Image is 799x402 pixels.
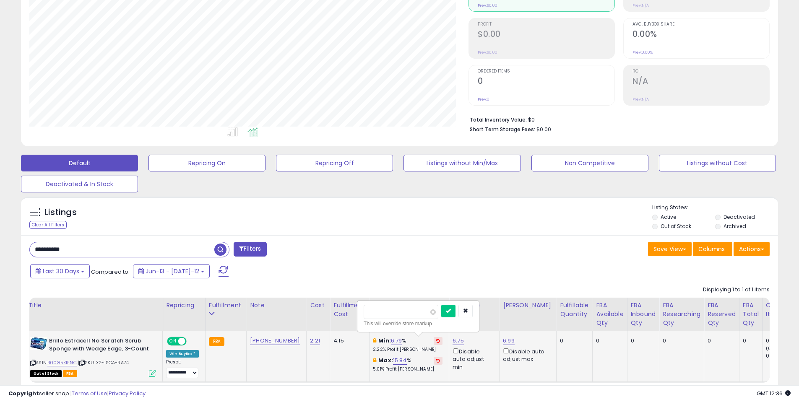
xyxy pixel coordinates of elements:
[333,337,363,345] div: 4.15
[393,356,407,365] a: 15.84
[49,337,151,355] b: Brillo Estracell No Scratch Scrub Sponge with Wedge Edge, 3-Count
[766,345,778,352] small: (0%)
[743,337,756,345] div: 0
[21,176,138,192] button: Deactivated & In Stock
[30,337,47,350] img: 51-kDRVUBoL._SL40_.jpg
[536,125,551,133] span: $0.00
[632,50,653,55] small: Prev: 0.00%
[560,301,589,319] div: Fulfillable Quantity
[693,242,732,256] button: Columns
[453,337,464,345] a: 6.75
[478,3,497,8] small: Prev: $0.00
[703,286,770,294] div: Displaying 1 to 1 of 1 items
[166,359,199,378] div: Preset:
[478,76,614,88] h2: 0
[185,338,199,345] span: OFF
[30,370,62,377] span: All listings that are currently out of stock and unavailable for purchase on Amazon
[63,370,77,377] span: FBA
[724,213,755,220] label: Deactivated
[91,268,130,276] span: Compared to:
[109,389,146,397] a: Privacy Policy
[370,298,449,331] th: The percentage added to the cost of goods (COGS) that forms the calculator for Min & Max prices.
[166,350,199,358] div: Win BuyBox *
[743,301,759,327] div: FBA Total Qty
[631,301,656,327] div: FBA inbound Qty
[30,337,156,376] div: ASIN:
[29,221,67,229] div: Clear All Filters
[78,359,129,366] span: | SKU: X2-1SCA-RA74
[560,337,586,345] div: 0
[209,301,243,310] div: Fulfillment
[648,242,692,256] button: Save View
[364,319,473,328] div: This will override store markup
[708,337,733,345] div: 0
[652,204,778,212] p: Listing States:
[373,357,442,372] div: %
[632,3,649,8] small: Prev: N/A
[250,337,300,345] a: [PHONE_NUMBER]
[632,22,769,27] span: Avg. Buybox Share
[373,347,442,353] p: 2.22% Profit [PERSON_NAME]
[8,390,146,398] div: seller snap | |
[632,69,769,74] span: ROI
[21,155,138,171] button: Default
[659,155,776,171] button: Listings without Cost
[661,223,691,230] label: Out of Stock
[148,155,265,171] button: Repricing On
[661,213,676,220] label: Active
[8,389,39,397] strong: Copyright
[146,267,199,275] span: Jun-13 - [DATE]-12
[72,389,107,397] a: Terms of Use
[44,207,77,218] h5: Listings
[470,114,763,124] li: $0
[757,389,791,397] span: 2025-08-12 12:36 GMT
[632,76,769,88] h2: N/A
[698,245,725,253] span: Columns
[333,301,366,319] div: Fulfillment Cost
[378,356,393,364] b: Max:
[373,337,442,353] div: %
[478,29,614,41] h2: $0.00
[734,242,770,256] button: Actions
[478,22,614,27] span: Profit
[663,337,697,345] div: 0
[28,301,159,310] div: Title
[373,366,442,372] p: 5.01% Profit [PERSON_NAME]
[310,301,326,310] div: Cost
[168,338,178,345] span: ON
[766,301,796,319] div: Ordered Items
[478,69,614,74] span: Ordered Items
[234,242,266,257] button: Filters
[596,301,623,327] div: FBA Available Qty
[378,337,391,345] b: Min:
[596,337,620,345] div: 0
[531,155,648,171] button: Non Competitive
[276,155,393,171] button: Repricing Off
[708,301,736,327] div: FBA Reserved Qty
[478,50,497,55] small: Prev: $0.00
[453,301,496,310] div: Min Price
[453,347,493,371] div: Disable auto adjust min
[632,29,769,41] h2: 0.00%
[403,155,521,171] button: Listings without Min/Max
[470,116,527,123] b: Total Inventory Value:
[133,264,210,278] button: Jun-13 - [DATE]-12
[503,301,553,310] div: [PERSON_NAME]
[470,126,535,133] b: Short Term Storage Fees:
[663,301,700,327] div: FBA Researching Qty
[43,267,79,275] span: Last 30 Days
[166,301,202,310] div: Repricing
[478,97,489,102] small: Prev: 0
[209,337,224,346] small: FBA
[631,337,653,345] div: 0
[47,359,77,366] a: B0085KIENC
[724,223,746,230] label: Archived
[503,347,550,363] div: Disable auto adjust max
[250,301,303,310] div: Note
[30,264,90,278] button: Last 30 Days
[310,337,320,345] a: 2.21
[632,97,649,102] small: Prev: N/A
[391,337,402,345] a: 6.79
[503,337,515,345] a: 6.99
